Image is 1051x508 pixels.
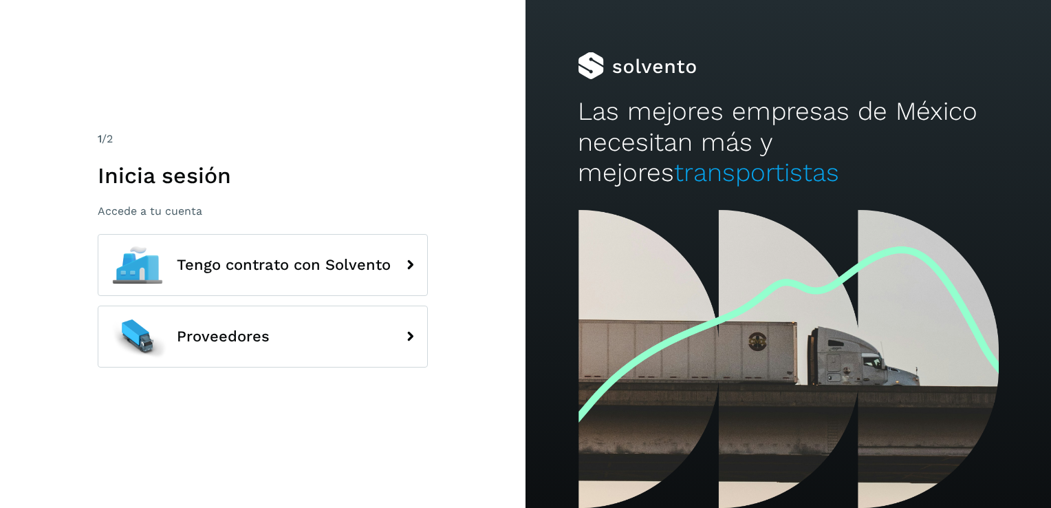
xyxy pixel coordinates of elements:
div: /2 [98,131,428,147]
button: Tengo contrato con Solvento [98,234,428,296]
span: transportistas [674,158,839,187]
button: Proveedores [98,306,428,368]
span: 1 [98,132,102,145]
h1: Inicia sesión [98,162,428,189]
p: Accede a tu cuenta [98,204,428,218]
span: Tengo contrato con Solvento [177,257,391,273]
span: Proveedores [177,328,270,345]
h2: Las mejores empresas de México necesitan más y mejores [578,96,998,188]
